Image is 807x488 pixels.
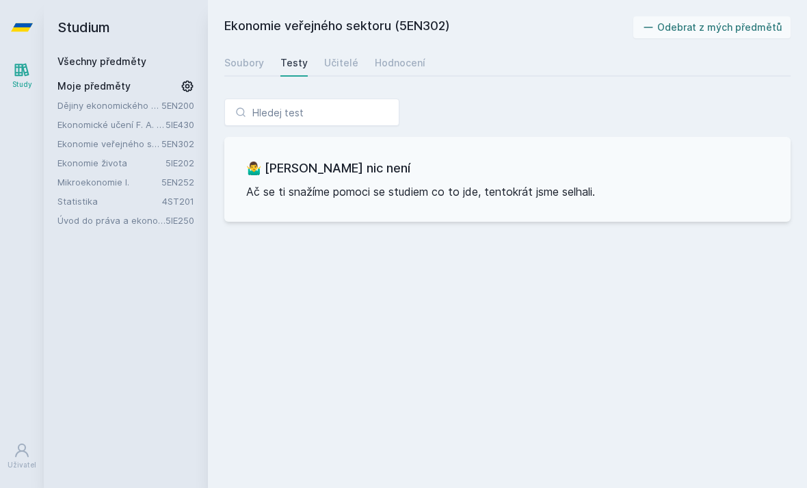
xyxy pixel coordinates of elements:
[224,56,264,70] div: Soubory
[324,49,358,77] a: Učitelé
[224,16,633,38] h2: Ekonomie veřejného sektoru (5EN302)
[57,99,161,112] a: Dějiny ekonomického myšlení
[246,159,769,178] h3: 🤷‍♂️ [PERSON_NAME] nic není
[162,196,194,207] a: 4ST201
[166,215,194,226] a: 5IE250
[57,55,146,67] a: Všechny předměty
[224,99,399,126] input: Hledej test
[57,137,161,151] a: Ekonomie veřejného sektoru
[375,49,425,77] a: Hodnocení
[8,460,36,470] div: Uživatel
[166,119,194,130] a: 5IE430
[246,183,769,200] p: Ač se ti snažíme pomoci se studiem co to jde, tentokrát jsme selhali.
[280,49,308,77] a: Testy
[12,79,32,90] div: Study
[3,435,41,477] a: Uživatel
[57,175,161,189] a: Mikroekonomie I.
[57,194,162,208] a: Statistika
[161,138,194,149] a: 5EN302
[57,118,166,131] a: Ekonomické učení F. A. [GEOGRAPHIC_DATA]
[57,214,166,227] a: Úvod do práva a ekonomie
[633,16,791,38] button: Odebrat z mých předmětů
[224,49,264,77] a: Soubory
[3,55,41,97] a: Study
[57,156,166,170] a: Ekonomie života
[161,100,194,111] a: 5EN200
[280,56,308,70] div: Testy
[324,56,358,70] div: Učitelé
[166,157,194,168] a: 5IE202
[161,177,194,188] a: 5EN252
[375,56,425,70] div: Hodnocení
[57,79,131,93] span: Moje předměty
